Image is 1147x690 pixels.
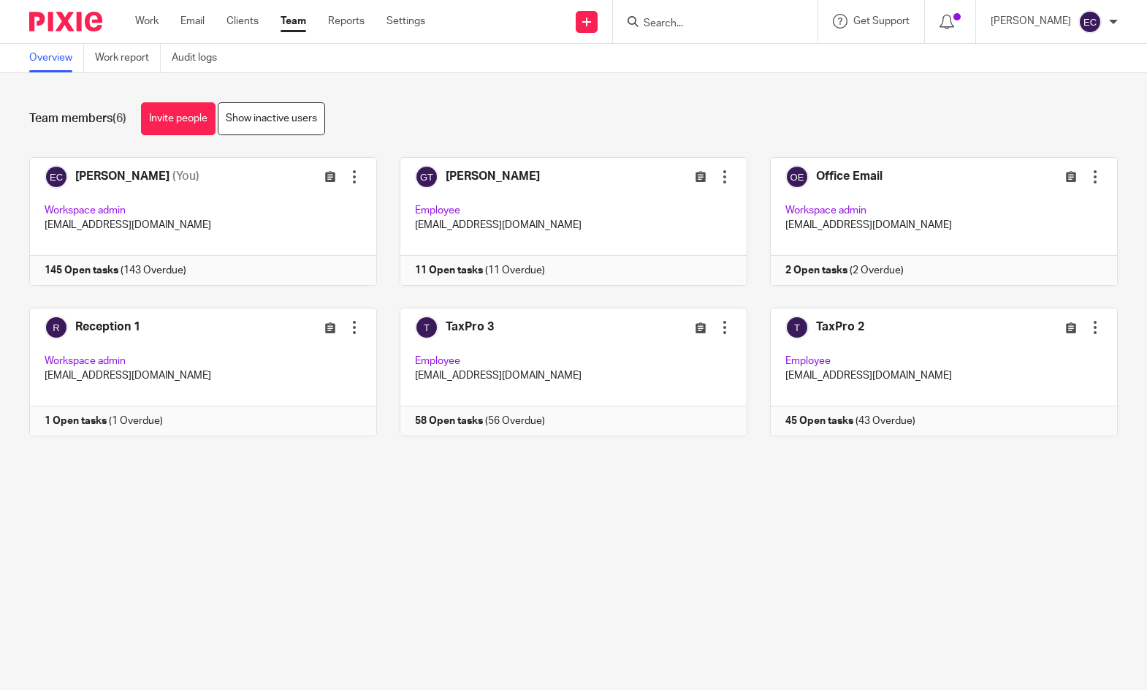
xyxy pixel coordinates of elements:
[172,44,228,72] a: Audit logs
[226,14,259,29] a: Clients
[180,14,205,29] a: Email
[29,111,126,126] h1: Team members
[1078,10,1102,34] img: svg%3E
[29,44,84,72] a: Overview
[218,102,325,135] a: Show inactive users
[853,16,910,26] span: Get Support
[135,14,159,29] a: Work
[642,18,774,31] input: Search
[141,102,216,135] a: Invite people
[113,113,126,124] span: (6)
[281,14,306,29] a: Team
[991,14,1071,29] p: [PERSON_NAME]
[328,14,365,29] a: Reports
[95,44,161,72] a: Work report
[29,12,102,31] img: Pixie
[386,14,425,29] a: Settings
